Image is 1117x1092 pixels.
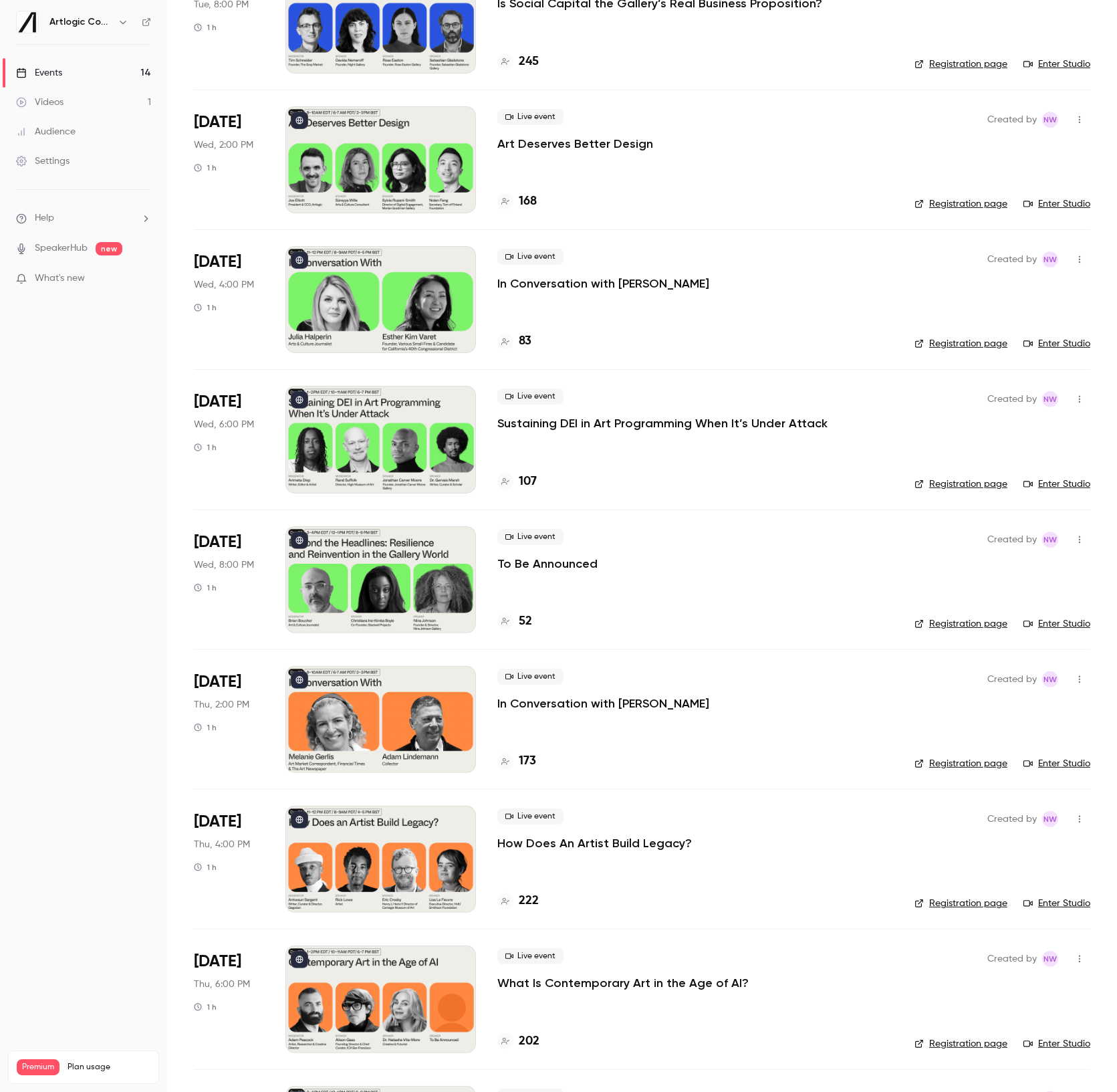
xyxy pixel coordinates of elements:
span: Wed, 2:00 PM [194,138,253,152]
div: 1 h [194,442,217,453]
span: NW [1043,112,1057,128]
h4: 245 [519,53,539,71]
div: 1 h [194,582,217,593]
a: In Conversation with [PERSON_NAME] [497,695,709,712]
span: Live event [497,109,564,125]
a: 245 [497,53,539,71]
a: Sustaining DEI in Art Programming When It’s Under Attack [497,415,828,431]
div: Settings [16,154,70,168]
a: 168 [497,193,537,211]
h4: 107 [519,473,537,491]
a: Registration page [914,1037,1007,1051]
span: NW [1043,671,1057,687]
a: Enter Studio [1023,617,1090,631]
a: In Conversation with [PERSON_NAME] [497,276,709,292]
a: Registration page [914,897,1007,910]
a: Enter Studio [1023,757,1090,770]
div: 1 h [194,162,217,173]
span: Thu, 6:00 PM [194,978,250,991]
div: 1 h [194,862,217,873]
a: 107 [497,473,537,491]
div: Sep 17 Wed, 6:00 PM (Europe/London) [194,386,264,493]
span: Plan usage [68,1062,150,1073]
span: [DATE] [194,671,241,693]
span: Created by [987,251,1037,267]
div: 1 h [194,1002,217,1012]
a: How Does An Artist Build Legacy? [497,835,692,851]
a: 83 [497,332,531,350]
a: Enter Studio [1023,1037,1090,1051]
span: NW [1043,391,1057,407]
span: Created by [987,671,1037,687]
span: Created by [987,951,1037,967]
div: Events [16,66,62,80]
span: Created by [987,532,1037,548]
h4: 202 [519,1032,539,1051]
div: Sep 18 Thu, 4:00 PM (Europe/London) [194,806,264,913]
span: [DATE] [194,951,241,972]
a: Registration page [914,197,1007,211]
div: Sep 17 Wed, 2:00 PM (Europe/London) [194,106,264,213]
a: Registration page [914,617,1007,631]
h6: Artlogic Connect 2025 [49,15,112,29]
span: NW [1043,811,1057,827]
a: 202 [497,1032,539,1051]
a: Registration page [914,757,1007,770]
a: Enter Studio [1023,477,1090,491]
span: Natasha Whiffin [1042,251,1058,267]
a: Registration page [914,58,1007,71]
span: [DATE] [194,251,241,273]
span: Natasha Whiffin [1042,671,1058,687]
div: Audience [16,125,76,138]
span: Help [35,211,54,225]
span: [DATE] [194,391,241,413]
span: Premium [17,1059,59,1075]
a: To Be Announced [497,556,598,572]
div: 1 h [194,722,217,733]
div: Sep 18 Thu, 6:00 PM (Europe/London) [194,946,264,1053]
span: Created by [987,391,1037,407]
span: Thu, 2:00 PM [194,698,249,712]
a: 52 [497,613,532,631]
span: Natasha Whiffin [1042,391,1058,407]
span: NW [1043,532,1057,548]
span: Natasha Whiffin [1042,112,1058,128]
a: Enter Studio [1023,58,1090,71]
span: Created by [987,112,1037,128]
a: Art Deserves Better Design [497,136,653,152]
span: Live event [497,529,564,545]
h4: 83 [519,332,531,350]
h4: 52 [519,613,532,631]
span: [DATE] [194,811,241,833]
span: Wed, 8:00 PM [194,558,254,572]
a: What Is Contemporary Art in the Age of AI? [497,975,749,991]
a: 173 [497,752,536,770]
span: Natasha Whiffin [1042,951,1058,967]
span: [DATE] [194,532,241,553]
div: Sep 17 Wed, 4:00 PM (Europe/London) [194,246,264,353]
img: Artlogic Connect 2025 [17,11,38,33]
span: Natasha Whiffin [1042,532,1058,548]
span: Live event [497,808,564,825]
span: NW [1043,251,1057,267]
a: Enter Studio [1023,897,1090,910]
a: Enter Studio [1023,337,1090,350]
li: help-dropdown-opener [16,211,151,225]
a: Enter Studio [1023,197,1090,211]
div: 1 h [194,22,217,33]
span: Wed, 6:00 PM [194,418,254,431]
span: Live event [497,669,564,685]
a: SpeakerHub [35,241,88,255]
div: Sep 18 Thu, 2:00 PM (Europe/London) [194,666,264,773]
a: Registration page [914,337,1007,350]
span: Live event [497,948,564,964]
h4: 222 [519,892,539,910]
span: Wed, 4:00 PM [194,278,254,292]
